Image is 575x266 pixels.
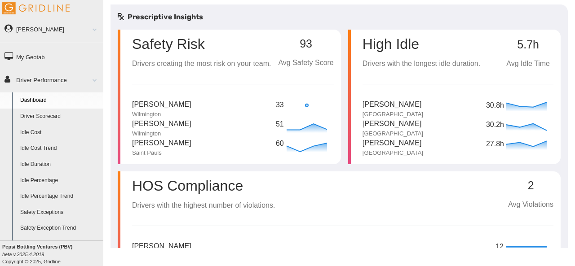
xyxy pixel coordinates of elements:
p: Drivers with the highest number of violations. [132,200,275,211]
div: Copyright © 2025, Gridline [2,243,103,265]
p: 2 [508,179,553,192]
p: Avg Safety Score [278,57,333,69]
p: High Idle [363,37,480,51]
p: Wilmington [132,110,191,118]
p: [PERSON_NAME] [132,118,191,130]
h5: Prescriptive Insights [118,12,203,22]
p: Drivers with the longest idle duration. [363,58,480,70]
b: Pepsi Bottling Ventures (PBV) [2,244,72,249]
p: 51 [276,119,284,130]
a: Idle Cost Trend [16,140,103,157]
p: [GEOGRAPHIC_DATA] [363,110,423,118]
p: Safety Risk [132,37,271,51]
p: Avg Idle Time [503,58,553,70]
a: Idle Cost [16,125,103,141]
p: HOS Compliance [132,179,275,193]
p: 27.8h [486,139,504,157]
p: [PERSON_NAME] [363,118,423,130]
a: HOS Violations [16,236,103,253]
a: Safety Exceptions [16,205,103,221]
p: [PERSON_NAME] [132,99,191,110]
a: Driver Scorecard [16,109,103,125]
a: Idle Duration [16,157,103,173]
a: Idle Percentage Trend [16,188,103,205]
img: Gridline [2,2,70,14]
a: Safety Exception Trend [16,220,103,236]
p: 5.7h [503,39,553,51]
p: [GEOGRAPHIC_DATA] [363,149,423,157]
a: Dashboard [16,92,103,109]
i: beta v.2025.4.2019 [2,252,44,257]
p: 60 [276,138,284,149]
p: Saint Pauls [132,149,191,157]
p: [PERSON_NAME] [132,241,191,252]
p: 30.2h [486,119,504,137]
p: 93 [278,38,333,50]
p: 30.8h [486,100,504,118]
p: [PERSON_NAME] [132,138,191,149]
p: Wilmington [132,130,191,138]
p: 33 [276,100,284,111]
a: Idle Percentage [16,173,103,189]
p: [GEOGRAPHIC_DATA] [363,130,423,138]
p: Avg Violations [508,199,553,210]
p: 12 [495,241,504,253]
p: [PERSON_NAME] [363,99,423,110]
p: Drivers creating the most risk on your team. [132,58,271,70]
p: [PERSON_NAME] [363,138,423,149]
